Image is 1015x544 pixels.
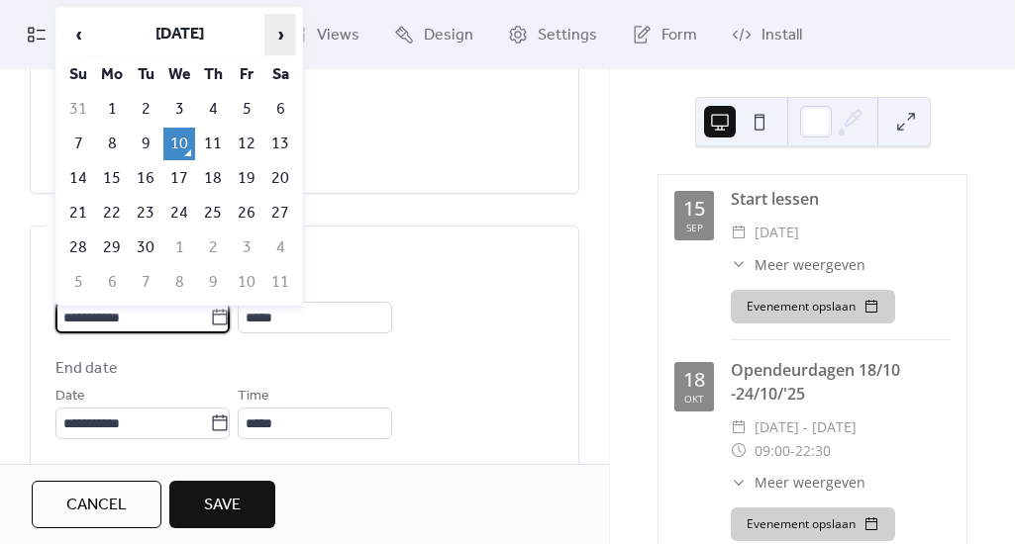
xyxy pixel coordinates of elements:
[163,197,195,229] td: 24
[96,266,128,299] td: 6
[264,128,296,160] td: 13
[163,58,195,91] th: We
[197,197,229,229] td: 25
[317,24,359,47] span: Views
[424,24,473,47] span: Design
[66,494,127,517] span: Cancel
[731,472,865,493] button: ​Meer weergeven
[264,162,296,195] td: 20
[197,58,229,91] th: Th
[731,187,951,211] div: Start lessen
[731,439,747,463] div: ​
[755,254,865,275] span: Meer weergeven
[231,58,262,91] th: Fr
[731,507,895,541] button: Evenement opslaan
[32,481,161,528] button: Cancel
[231,197,262,229] td: 26
[55,385,85,408] span: Date
[96,14,262,56] th: [DATE]
[163,162,195,195] td: 17
[163,128,195,160] td: 10
[96,128,128,160] td: 8
[163,266,195,299] td: 8
[169,481,275,528] button: Save
[379,8,488,61] a: Design
[731,221,747,244] div: ​
[238,385,269,408] span: Time
[231,128,262,160] td: 12
[197,162,229,195] td: 18
[731,472,747,493] div: ​
[755,415,857,439] span: [DATE] - [DATE]
[686,223,703,232] div: sep
[795,439,831,463] span: 22:30
[761,24,802,47] span: Install
[264,197,296,229] td: 27
[62,93,94,126] td: 31
[163,231,195,264] td: 1
[731,254,747,275] div: ​
[265,15,295,54] span: ›
[231,266,262,299] td: 10
[684,394,704,404] div: okt
[661,24,697,47] span: Form
[12,8,143,61] a: My Events
[755,439,790,463] span: 09:00
[62,231,94,264] td: 28
[264,58,296,91] th: Sa
[130,128,161,160] td: 9
[683,199,705,219] div: 15
[62,58,94,91] th: Su
[62,162,94,195] td: 14
[197,128,229,160] td: 11
[197,93,229,126] td: 4
[264,266,296,299] td: 11
[63,15,93,54] span: ‹
[55,357,118,381] div: End date
[755,221,799,244] span: [DATE]
[231,162,262,195] td: 19
[62,128,94,160] td: 7
[62,197,94,229] td: 21
[62,266,94,299] td: 5
[130,162,161,195] td: 16
[231,93,262,126] td: 5
[96,197,128,229] td: 22
[130,266,161,299] td: 7
[130,197,161,229] td: 23
[731,254,865,275] button: ​Meer weergeven
[264,231,296,264] td: 4
[493,8,612,61] a: Settings
[130,93,161,126] td: 2
[790,439,795,463] span: -
[731,358,951,406] div: Opendeurdagen 18/10 -24/10/'25
[617,8,712,61] a: Form
[231,231,262,264] td: 3
[204,494,241,517] span: Save
[197,266,229,299] td: 9
[130,58,161,91] th: Tu
[755,472,865,493] span: Meer weergeven
[96,162,128,195] td: 15
[538,24,597,47] span: Settings
[163,93,195,126] td: 3
[197,231,229,264] td: 2
[264,93,296,126] td: 6
[130,231,161,264] td: 30
[272,8,374,61] a: Views
[731,290,895,323] button: Evenement opslaan
[731,415,747,439] div: ​
[717,8,817,61] a: Install
[683,370,705,390] div: 18
[96,93,128,126] td: 1
[96,231,128,264] td: 29
[96,58,128,91] th: Mo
